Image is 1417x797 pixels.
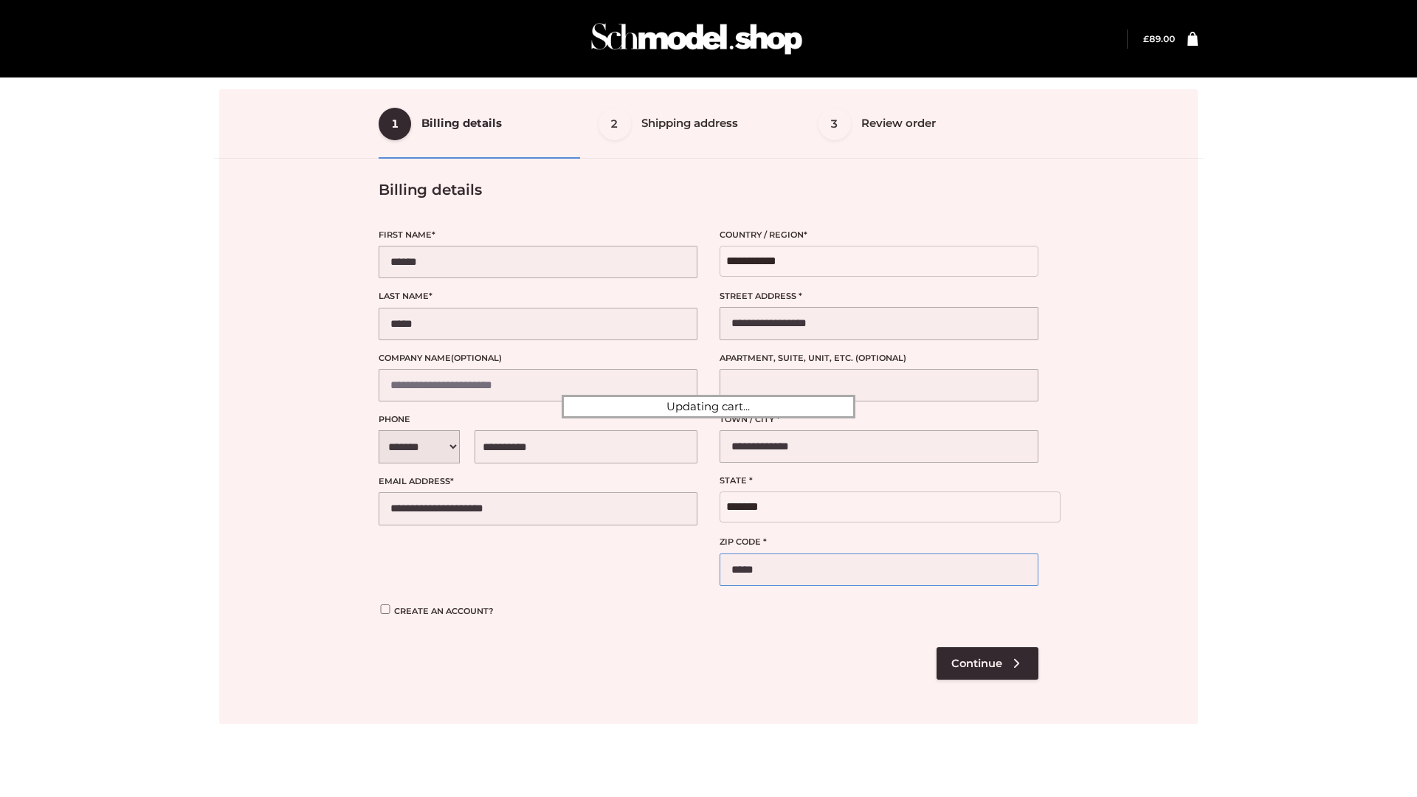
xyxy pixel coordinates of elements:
bdi: 89.00 [1143,33,1175,44]
img: Schmodel Admin 964 [586,10,807,68]
span: £ [1143,33,1149,44]
div: Updating cart... [562,395,855,418]
a: £89.00 [1143,33,1175,44]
